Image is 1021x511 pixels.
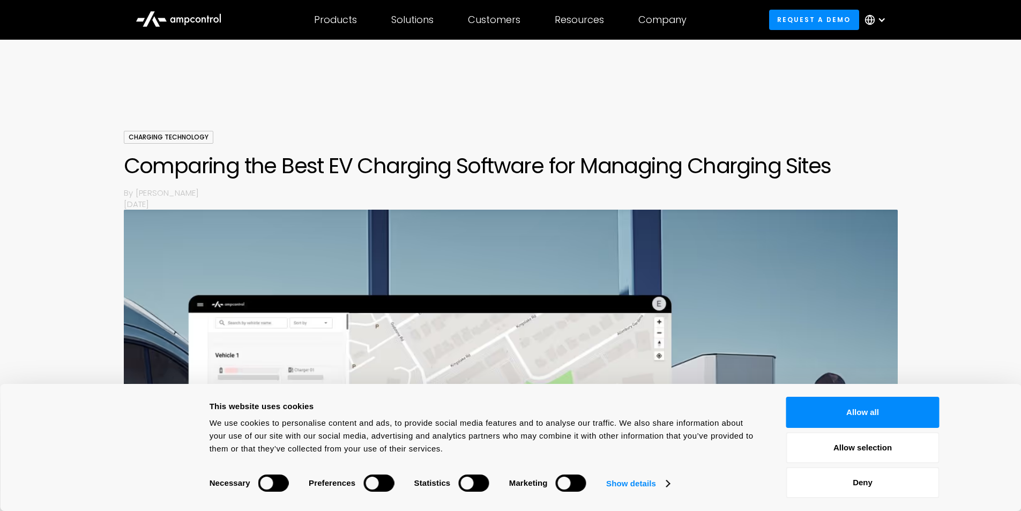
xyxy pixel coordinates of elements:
[124,131,213,144] div: Charging Technology
[555,14,604,26] div: Resources
[124,153,898,179] h1: Comparing the Best EV Charging Software for Managing Charging Sites
[210,478,250,487] strong: Necessary
[786,467,940,498] button: Deny
[468,14,520,26] div: Customers
[769,10,859,29] a: Request a demo
[414,478,451,487] strong: Statistics
[124,187,136,198] p: By
[638,14,687,26] div: Company
[391,14,434,26] div: Solutions
[314,14,357,26] div: Products
[309,478,355,487] strong: Preferences
[606,476,669,492] a: Show details
[210,400,762,413] div: This website uses cookies
[509,478,548,487] strong: Marketing
[786,397,940,428] button: Allow all
[136,187,898,198] p: [PERSON_NAME]
[786,432,940,463] button: Allow selection
[124,198,898,210] p: [DATE]
[210,417,762,455] div: We use cookies to personalise content and ads, to provide social media features and to analyse ou...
